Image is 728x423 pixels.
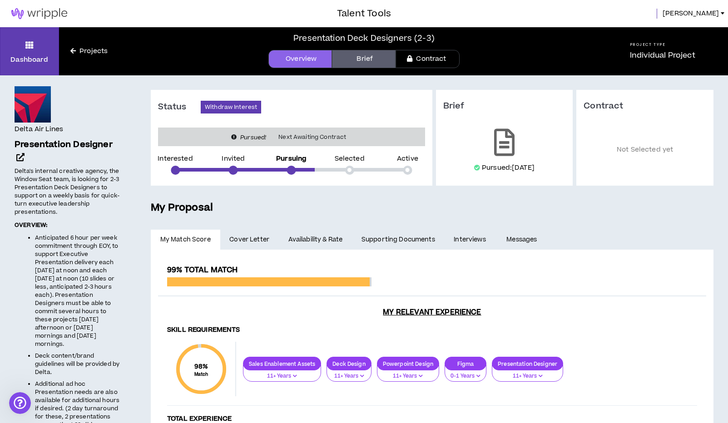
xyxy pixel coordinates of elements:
button: 11+ Years [243,364,321,382]
a: Contract [396,50,459,68]
div: Barbara says… [7,52,174,128]
button: 11+ Years [377,364,439,382]
p: Selected [335,156,365,162]
p: Deck Design [327,360,371,367]
div: Good Morning! =)Just wanted to see whether you have an update on the "Presentation Deck Designers... [33,52,174,117]
iframe: Intercom live chat [9,392,31,414]
h5: Project Type [630,42,695,48]
p: Sales Enablement Assets [243,360,321,367]
button: 11+ Years [492,364,563,382]
h4: Skill Requirements [167,326,697,334]
span: Presentation Designer [15,138,113,151]
p: Active [397,156,418,162]
p: 11+ Years [383,372,433,380]
p: Pursued: [DATE] [482,163,535,172]
p: Presentation Designer [492,360,563,367]
div: Thanks, [40,102,167,111]
span: 98 % [194,362,208,371]
div: Presentation Deck Designers (2-3) [293,32,435,44]
p: 0-1 Years [451,372,480,380]
button: Home [142,4,159,21]
a: Interviews [445,230,497,250]
p: Figma [445,360,486,367]
a: Projects [59,46,119,56]
h3: Status [158,102,201,113]
p: The team can also help [44,11,113,20]
p: 11+ Years [249,372,315,380]
div: Just wanted to see whether you have an update on the "Presentation Deck Designers (2-3)" roles wi... [40,71,167,98]
h4: Delta Air Lines [15,124,63,134]
button: Send a message… [156,294,170,308]
a: Supporting Documents [352,230,444,250]
h3: Contract [584,101,706,112]
button: Gif picker [29,297,36,305]
h3: Talent Tools [337,7,391,20]
p: Interested [158,156,193,162]
button: 11+ Years [327,364,371,382]
p: Individual Project [630,50,695,61]
a: Brief [332,50,396,68]
strong: OVERVIEW: [15,221,47,229]
div: Close [159,4,176,20]
button: Upload attachment [43,297,50,305]
p: 11+ Years [332,372,366,380]
a: Availability & Rate [279,230,352,250]
span: Cover Letter [229,235,269,245]
button: Withdraw Interest [201,101,261,113]
span: Anticipated 6 hour per week commitment through EOY, to support Executive Presentation delivery ea... [35,234,119,348]
span: Deck content/brand guidelines will be provided by Delta. [35,352,119,376]
a: Overview [268,50,332,68]
button: 0-1 Years [445,364,486,382]
p: Pursuing [276,156,307,162]
button: Start recording [58,297,65,305]
h5: My Proposal [151,200,713,216]
span: Next Awaiting Contract [273,133,352,142]
div: Good Morning! =) [40,58,167,67]
p: Invited [222,156,245,162]
span: [PERSON_NAME] [663,9,719,19]
button: Emoji picker [14,297,21,305]
p: 11+ Years [498,372,557,380]
p: Dashboard [10,55,48,64]
h3: My Relevant Experience [158,308,706,317]
h1: Operator [44,5,76,11]
a: Messages [497,230,549,250]
small: Match [194,371,208,378]
button: go back [6,4,23,21]
h3: Brief [443,101,566,112]
textarea: Message… [8,278,174,294]
i: Pursued! [240,133,266,142]
p: Powerpoint Design [377,360,439,367]
span: Delta's internal creative agency, the Window Seat team, is looking for 2-3 Presentation Deck Desi... [15,167,119,216]
img: Profile image for Operator [26,5,40,20]
a: Presentation Designer [15,138,122,165]
span: 99% Total Match [167,265,238,275]
p: Not Selected yet [584,125,706,175]
a: My Match Score [151,230,220,250]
